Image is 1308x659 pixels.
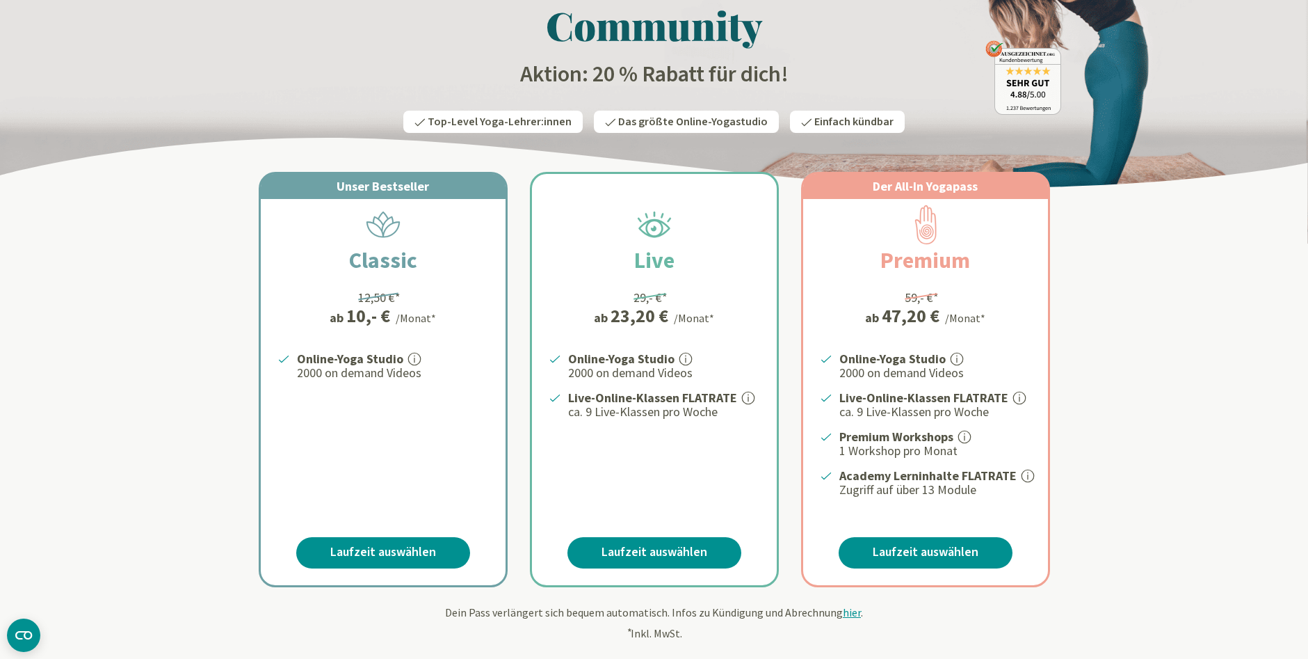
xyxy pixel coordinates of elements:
[7,619,40,652] button: CMP-Widget öffnen
[633,288,668,307] div: 29,- €*
[611,307,668,325] div: 23,20 €
[839,351,946,367] strong: Online-Yoga Studio
[839,443,1031,459] p: 1 Workshop pro Monat
[337,178,429,194] span: Unser Bestseller
[618,114,768,129] span: Das größte Online-Yogastudio
[428,114,572,129] span: Top-Level Yoga-Lehrer:innen
[297,351,403,367] strong: Online-Yoga Studio
[396,310,436,326] div: /Monat*
[873,178,978,194] span: Der All-In Yogapass
[567,537,741,569] a: Laufzeit auswählen
[248,61,1061,88] h2: Aktion: 20 % Rabatt für dich!
[905,288,939,307] div: 59,- €*
[330,308,346,327] span: ab
[594,308,611,327] span: ab
[839,390,1008,406] strong: Live-Online-Klassen FLATRATE
[843,605,861,619] span: hier
[358,288,401,307] div: 12,50 €*
[297,365,489,381] p: 2000 on demand Videos
[839,468,1017,484] strong: Academy Lerninhalte FLATRATE
[839,404,1031,420] p: ca. 9 Live-Klassen pro Woche
[882,307,939,325] div: 47,20 €
[839,482,1031,498] p: Zugriff auf über 13 Module
[814,114,894,129] span: Einfach kündbar
[839,365,1031,381] p: 2000 on demand Videos
[568,404,760,420] p: ca. 9 Live-Klassen pro Woche
[346,307,390,325] div: 10,- €
[316,244,451,277] h2: Classic
[839,537,1012,569] a: Laufzeit auswählen
[945,310,985,326] div: /Monat*
[568,351,675,367] strong: Online-Yoga Studio
[248,604,1061,642] div: Dein Pass verlängert sich bequem automatisch. Infos zu Kündigung und Abrechnung . Inkl. MwSt.
[568,365,760,381] p: 2000 on demand Videos
[985,40,1061,115] img: ausgezeichnet_badge.png
[865,308,882,327] span: ab
[847,244,1003,277] h2: Premium
[296,537,470,569] a: Laufzeit auswählen
[839,429,953,445] strong: Premium Workshops
[601,244,708,277] h2: Live
[568,390,737,406] strong: Live-Online-Klassen FLATRATE
[674,310,714,326] div: /Monat*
